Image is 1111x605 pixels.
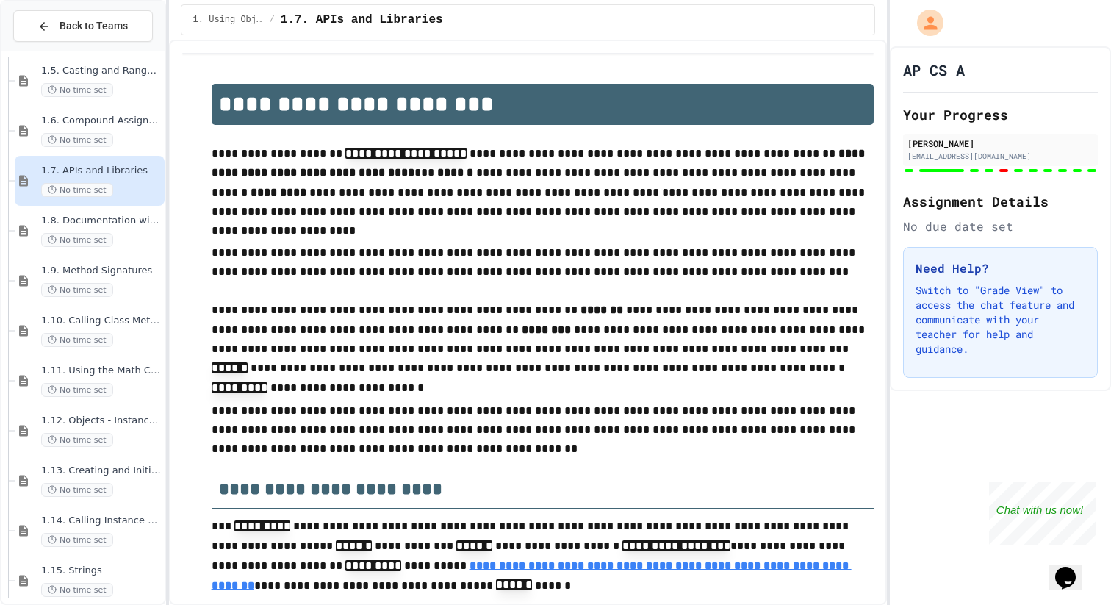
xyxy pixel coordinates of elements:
p: Switch to "Grade View" to access the chat feature and communicate with your teacher for help and ... [916,283,1085,357]
h1: AP CS A [903,60,965,80]
span: 1.6. Compound Assignment Operators [41,115,162,127]
span: 1.13. Creating and Initializing Objects: Constructors [41,465,162,477]
h2: Your Progress [903,104,1098,125]
span: No time set [41,533,113,547]
span: 1.9. Method Signatures [41,265,162,277]
span: No time set [41,333,113,347]
span: 1.7. APIs and Libraries [281,11,443,29]
span: No time set [41,433,113,447]
div: My Account [902,6,947,40]
span: / [270,14,275,26]
span: No time set [41,383,113,397]
h3: Need Help? [916,259,1085,277]
div: No due date set [903,218,1098,235]
span: 1.5. Casting and Ranges of Values [41,65,162,77]
div: [EMAIL_ADDRESS][DOMAIN_NAME] [907,151,1093,162]
iframe: chat widget [1049,546,1096,590]
span: 1. Using Objects and Methods [193,14,264,26]
span: 1.10. Calling Class Methods [41,315,162,327]
span: Back to Teams [60,18,128,34]
span: No time set [41,483,113,497]
span: 1.8. Documentation with Comments and Preconditions [41,215,162,227]
button: Back to Teams [13,10,153,42]
span: 1.11. Using the Math Class [41,365,162,377]
span: No time set [41,83,113,97]
iframe: chat widget [989,482,1096,545]
span: No time set [41,133,113,147]
div: [PERSON_NAME] [907,137,1093,150]
span: No time set [41,283,113,297]
span: No time set [41,183,113,197]
span: 1.14. Calling Instance Methods [41,515,162,527]
h2: Assignment Details [903,191,1098,212]
span: 1.12. Objects - Instances of Classes [41,415,162,427]
span: No time set [41,583,113,597]
span: 1.7. APIs and Libraries [41,165,162,177]
span: 1.15. Strings [41,565,162,577]
span: No time set [41,233,113,247]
